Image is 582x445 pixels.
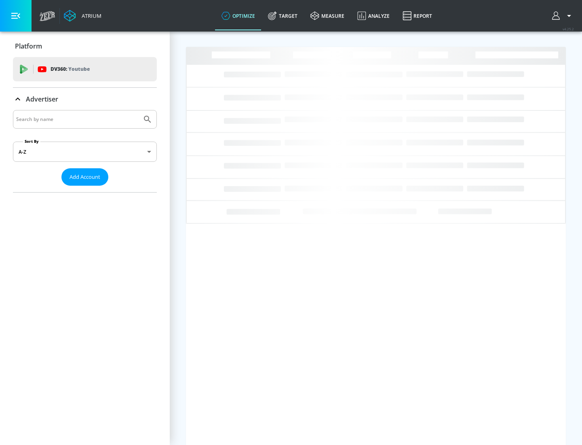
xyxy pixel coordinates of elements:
[16,114,139,125] input: Search by name
[215,1,261,30] a: optimize
[26,95,58,104] p: Advertiser
[13,186,157,192] nav: list of Advertiser
[396,1,439,30] a: Report
[351,1,396,30] a: Analyze
[51,65,90,74] p: DV360:
[68,65,90,73] p: Youtube
[15,42,42,51] p: Platform
[563,27,574,31] span: v 4.25.2
[13,35,157,57] div: Platform
[304,1,351,30] a: measure
[64,10,101,22] a: Atrium
[13,88,157,110] div: Advertiser
[13,57,157,81] div: DV360: Youtube
[13,110,157,192] div: Advertiser
[70,172,100,182] span: Add Account
[261,1,304,30] a: Target
[13,142,157,162] div: A-Z
[23,139,40,144] label: Sort By
[78,12,101,19] div: Atrium
[61,168,108,186] button: Add Account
